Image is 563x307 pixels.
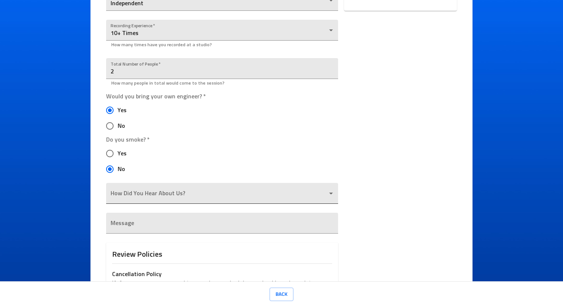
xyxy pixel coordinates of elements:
p: If, for any reason, you need to cancel or reschedule your booking, please let us know at least 48... [112,279,332,297]
p: How many times have you recorded at a studio? [111,42,333,49]
span: Yes [118,149,127,158]
p: How many people in total would come to the session? [111,80,333,88]
div: 10+ Times [106,20,338,41]
span: Back [276,290,287,299]
h6: Review Policies [112,249,332,260]
div: smoking [106,146,150,177]
span: No [118,165,125,174]
span: Yes [118,106,127,115]
label: Do you smoke? [106,137,150,143]
p: Cancellation Policy [112,270,332,279]
span: No [118,121,125,130]
div: engineerNeeded [106,102,206,134]
div: ​ [106,183,338,204]
button: Back [270,288,293,301]
label: Would you bring your own engineer? [106,94,206,99]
